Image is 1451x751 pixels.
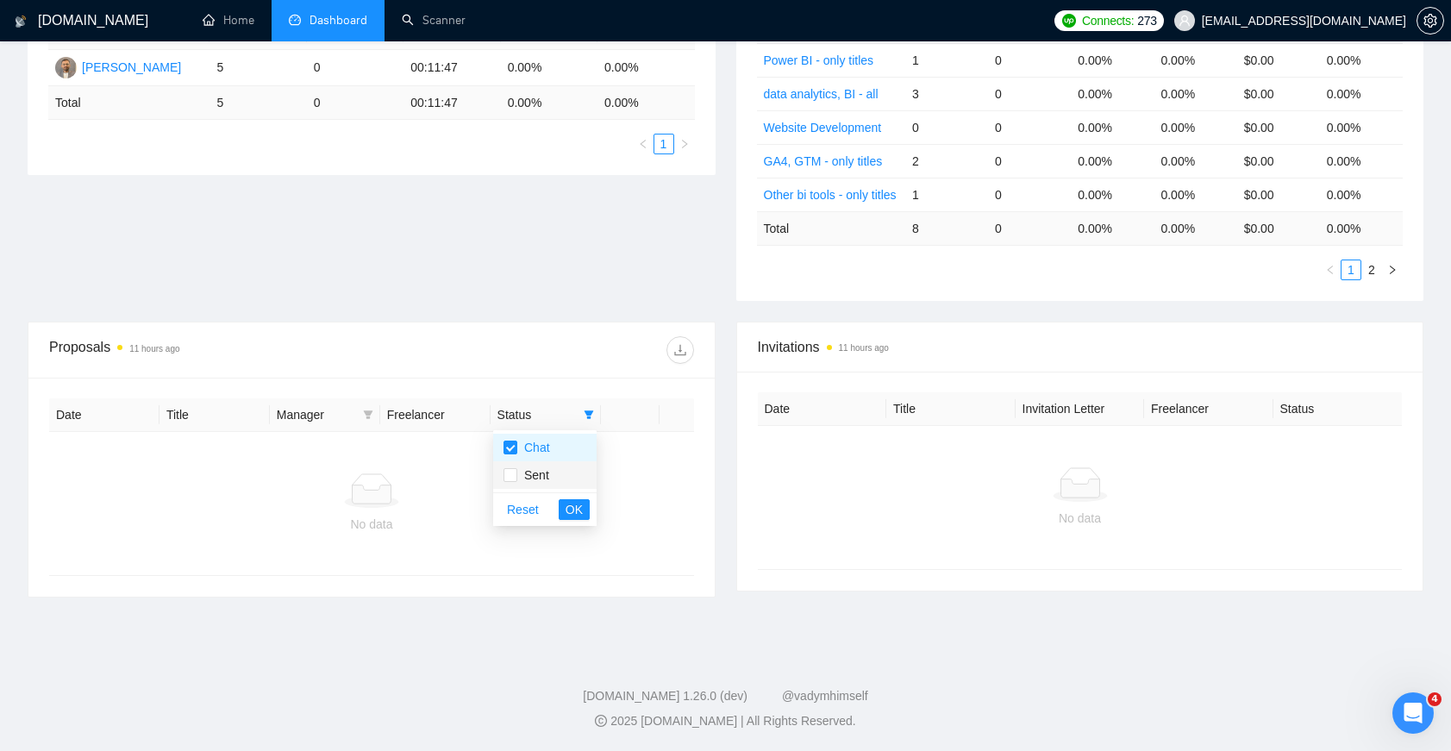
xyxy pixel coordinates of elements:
[1320,77,1403,110] td: 0.00%
[1237,144,1320,178] td: $0.00
[48,86,210,120] td: Total
[1417,14,1443,28] span: setting
[1154,211,1236,245] td: 0.00 %
[1342,260,1360,279] a: 1
[595,715,607,727] span: copyright
[1071,178,1154,211] td: 0.00%
[1417,14,1444,28] a: setting
[633,134,654,154] button: left
[580,402,597,428] span: filter
[1237,178,1320,211] td: $0.00
[988,178,1071,211] td: 0
[988,211,1071,245] td: 0
[583,689,747,703] a: [DOMAIN_NAME] 1.26.0 (dev)
[1320,211,1403,245] td: 0.00 %
[1382,260,1403,280] li: Next Page
[764,154,883,168] a: GA4, GTM - only titles
[764,53,874,67] a: Power BI - only titles
[666,336,694,364] button: download
[638,139,648,149] span: left
[654,134,674,154] li: 1
[764,121,882,135] a: Website Development
[1062,14,1076,28] img: upwork-logo.png
[988,144,1071,178] td: 0
[633,134,654,154] li: Previous Page
[380,398,491,432] th: Freelancer
[988,110,1071,144] td: 0
[1237,211,1320,245] td: $ 0.00
[1320,260,1341,280] button: left
[55,57,77,78] img: SK
[1082,11,1134,30] span: Connects:
[500,499,546,520] button: Reset
[758,392,887,426] th: Date
[270,398,380,432] th: Manager
[517,441,550,454] span: Chat
[1428,692,1442,706] span: 4
[772,509,1389,528] div: No data
[1417,7,1444,34] button: setting
[1387,265,1398,275] span: right
[210,86,306,120] td: 5
[1237,77,1320,110] td: $0.00
[886,392,1016,426] th: Title
[674,134,695,154] button: right
[403,86,500,120] td: 00:11:47
[307,86,403,120] td: 0
[905,211,988,245] td: 8
[839,343,889,353] time: 11 hours ago
[310,13,367,28] span: Dashboard
[905,178,988,211] td: 1
[1154,144,1236,178] td: 0.00%
[1144,392,1273,426] th: Freelancer
[517,468,549,482] span: Sent
[905,77,988,110] td: 3
[758,336,1403,358] span: Invitations
[307,50,403,86] td: 0
[1362,260,1381,279] a: 2
[654,135,673,153] a: 1
[82,58,181,77] div: [PERSON_NAME]
[15,8,27,35] img: logo
[764,188,897,202] a: Other bi tools - only titles
[905,144,988,178] td: 2
[757,211,905,245] td: Total
[49,336,372,364] div: Proposals
[1237,43,1320,77] td: $0.00
[597,86,694,120] td: 0.00 %
[988,43,1071,77] td: 0
[764,87,879,101] a: data analytics, BI - all
[1016,392,1145,426] th: Invitation Letter
[210,50,306,86] td: 5
[1071,144,1154,178] td: 0.00%
[55,59,181,73] a: SK[PERSON_NAME]
[159,398,270,432] th: Title
[1154,77,1236,110] td: 0.00%
[402,13,466,28] a: searchScanner
[566,500,583,519] span: OK
[1382,260,1403,280] button: right
[1154,110,1236,144] td: 0.00%
[905,110,988,144] td: 0
[1179,15,1191,27] span: user
[674,134,695,154] li: Next Page
[1325,265,1335,275] span: left
[403,50,500,86] td: 00:11:47
[507,500,539,519] span: Reset
[1154,178,1236,211] td: 0.00%
[1273,392,1403,426] th: Status
[277,405,356,424] span: Manager
[1137,11,1156,30] span: 273
[1392,692,1434,734] iframe: Intercom live chat
[129,344,179,354] time: 11 hours ago
[1320,144,1403,178] td: 0.00%
[1361,260,1382,280] li: 2
[1071,211,1154,245] td: 0.00 %
[988,77,1071,110] td: 0
[1320,260,1341,280] li: Previous Page
[679,139,690,149] span: right
[597,50,694,86] td: 0.00%
[905,43,988,77] td: 1
[497,405,577,424] span: Status
[1320,178,1403,211] td: 0.00%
